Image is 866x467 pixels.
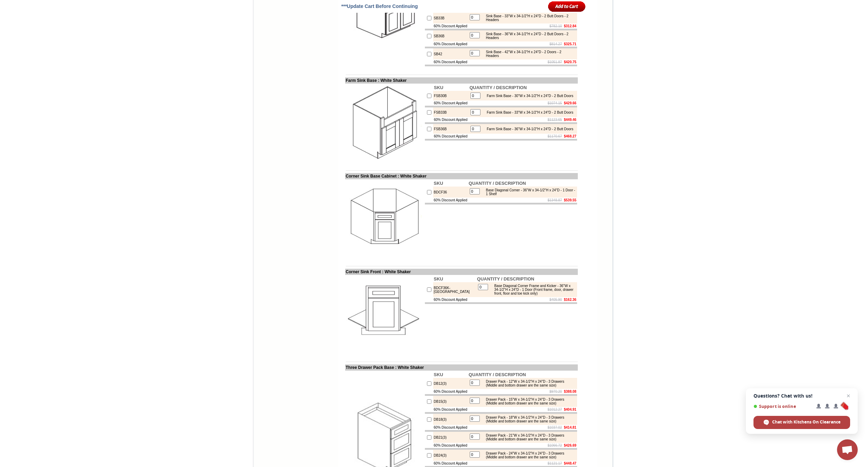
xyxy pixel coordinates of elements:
[434,276,443,282] b: SKU
[549,298,562,302] s: $405.90
[433,12,468,23] td: SB33B
[483,127,573,131] div: Farm Sink Base - 36"W x 34-1/2"H x 24"D - 2 Butt Doors
[564,198,576,202] b: $539.55
[433,23,468,29] td: 60% Discount Applied
[483,50,575,58] div: Sink Base - 42"W x 34-1/2"H x 24"D - 2 Doors - 2 Headers
[58,19,59,20] img: spacer.gif
[547,134,562,138] s: $1170.67
[483,451,575,459] div: Drawer Pack - 24"W x 34-1/2"H x 24"D - 3 Drawers (Middle and bottom drawer are the same size)
[483,380,575,387] div: Drawer Pack - 12"W x 34-1/2"H x 24"D - 3 Drawers (Middle and bottom drawer are the same size)
[753,416,850,429] span: Chat with Kitchens On Clearance
[341,3,418,9] span: ***Update Cart Before Continuing
[433,378,468,389] td: DB12(3)
[80,19,81,20] img: spacer.gif
[19,31,36,38] td: Alabaster Shaker
[433,432,468,443] td: DB21(3)
[547,461,562,465] s: $1121.17
[491,284,575,295] div: Base Diagonal Corner Frame and Kicker - 36"W x 34-1/2"H x 24"D - 1 Door (Front frame, door, drawe...
[433,461,468,466] td: 60% Discount Applied
[483,188,575,196] div: Base Diagonal Corner - 36"W x 34-1/2"H x 24"D - 1 Door - 1 Shelf
[345,364,578,371] td: Three Drawer Pack Base : White Shaker
[564,42,576,46] b: $325.71
[8,3,56,7] b: Price Sheet View in PDF Format
[564,24,576,28] b: $312.84
[547,198,562,202] s: $1348.87
[433,407,468,412] td: 60% Discount Applied
[346,180,424,258] img: Corner Sink Base Cabinet
[564,426,576,429] b: $414.81
[564,408,576,411] b: $404.91
[433,124,469,134] td: FSB36B
[547,118,562,122] s: $1123.65
[549,390,562,393] s: $970.20
[477,276,534,282] b: QUANTITY / DESCRIPTION
[772,419,840,425] span: Chat with Kitchens On Clearance
[547,426,562,429] s: $1037.02
[564,444,576,447] b: $426.69
[99,19,100,20] img: spacer.gif
[547,444,562,447] s: $1066.72
[1,2,7,7] img: pdf.png
[548,1,586,12] input: Add to Cart
[469,372,526,377] b: QUANTITY / DESCRIPTION
[433,425,468,430] td: 60% Discount Applied
[433,414,468,425] td: DB18(3)
[753,404,811,409] span: Support is online
[433,396,468,407] td: DB15(3)
[483,416,575,423] div: Drawer Pack - 18"W x 34-1/2"H x 24"D - 3 Drawers (Middle and bottom drawer are the same size)
[346,84,424,162] img: Farm Sink Base
[345,269,578,275] td: Corner Sink Front : White Shaker
[469,181,526,186] b: QUANTITY / DESCRIPTION
[117,19,118,20] img: spacer.gif
[434,85,443,90] b: SKU
[433,101,469,106] td: 60% Discount Applied
[433,91,469,101] td: FSB30B
[345,173,578,179] td: Corner Sink Base Cabinet : White Shaker
[564,118,576,122] b: $449.46
[564,461,576,465] b: $448.47
[434,181,443,186] b: SKU
[564,390,576,393] b: $388.08
[434,372,443,377] b: SKU
[433,59,468,65] td: 60% Discount Applied
[433,198,468,203] td: 60% Discount Applied
[81,31,99,38] td: Baycreek Gray
[433,117,469,122] td: 60% Discount Applied
[564,101,576,105] b: $429.66
[469,85,527,90] b: QUANTITY / DESCRIPTION
[433,41,468,47] td: 60% Discount Applied
[18,19,19,20] img: spacer.gif
[547,408,562,411] s: $1012.27
[433,107,469,117] td: FSB33B
[483,32,575,40] div: Sink Base - 36"W x 34-1/2"H x 24"D - 2 Butt Doors - 2 Headers
[564,134,576,138] b: $468.27
[564,298,576,302] b: $162.36
[433,297,477,302] td: 60% Discount Applied
[346,276,424,353] img: Corner Sink Front
[837,439,858,460] a: Open chat
[345,77,578,84] td: Farm Sink Base : White Shaker
[59,31,80,39] td: [PERSON_NAME] White Shaker
[37,31,58,39] td: [PERSON_NAME] Yellow Walnut
[483,398,575,405] div: Drawer Pack - 15"W x 34-1/2"H x 24"D - 3 Drawers (Middle and bottom drawer are the same size)
[36,19,37,20] img: spacer.gif
[433,30,468,41] td: SB36B
[433,450,468,461] td: DB24(3)
[547,101,562,105] s: $1074.15
[433,389,468,394] td: 60% Discount Applied
[549,24,562,28] s: $782.10
[483,94,573,98] div: Farm Sink Base - 30"W x 34-1/2"H x 24"D - 2 Butt Doors
[433,48,468,59] td: SB42
[564,60,576,64] b: $420.75
[100,31,117,38] td: Bellmonte Maple
[8,1,56,7] a: Price Sheet View in PDF Format
[483,111,573,114] div: Farm Sink Base - 33"W x 34-1/2"H x 24"D - 2 Butt Doors
[433,187,468,198] td: BDCF36
[483,14,575,22] div: Sink Base - 33"W x 34-1/2"H x 24"D - 2 Butt Doors - 2 Headers
[433,282,477,297] td: BDCF36K-[GEOGRAPHIC_DATA]
[433,443,468,448] td: 60% Discount Applied
[549,42,562,46] s: $814.27
[753,393,850,399] span: Questions? Chat with us!
[547,60,562,64] s: $1051.87
[483,433,575,441] div: Drawer Pack - 21"W x 34-1/2"H x 24"D - 3 Drawers (Middle and bottom drawer are the same size)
